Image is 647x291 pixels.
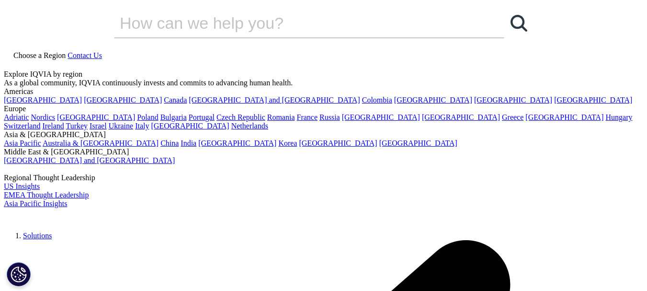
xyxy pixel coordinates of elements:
[135,122,149,130] a: Italy
[13,51,66,59] span: Choose a Region
[160,139,179,147] a: China
[319,113,340,121] a: Russia
[267,113,295,121] a: Romania
[511,15,527,32] svg: Search
[4,130,643,139] div: Asia & [GEOGRAPHIC_DATA]
[4,87,643,96] div: Americas
[554,96,632,104] a: [GEOGRAPHIC_DATA]
[31,113,55,121] a: Nordics
[394,96,472,104] a: [GEOGRAPHIC_DATA]
[297,113,318,121] a: France
[189,113,215,121] a: Portugal
[151,122,229,130] a: [GEOGRAPHIC_DATA]
[4,113,29,121] a: Adriatic
[605,113,632,121] a: Hungary
[57,113,135,121] a: [GEOGRAPHIC_DATA]
[4,105,643,113] div: Europe
[525,113,603,121] a: [GEOGRAPHIC_DATA]
[4,199,67,208] a: Asia Pacific Insights
[198,139,276,147] a: [GEOGRAPHIC_DATA]
[4,148,643,156] div: Middle East & [GEOGRAPHIC_DATA]
[4,208,80,222] img: IQVIA Healthcare Information Technology and Pharma Clinical Research Company
[66,122,88,130] a: Turkey
[504,9,533,37] a: Search
[137,113,158,121] a: Poland
[114,9,477,37] input: Search
[4,139,41,147] a: Asia Pacific
[502,113,523,121] a: Greece
[216,113,265,121] a: Czech Republic
[362,96,392,104] a: Colombia
[4,70,643,79] div: Explore IQVIA by region
[278,139,297,147] a: Korea
[43,139,159,147] a: Australia & [GEOGRAPHIC_DATA]
[422,113,500,121] a: [GEOGRAPHIC_DATA]
[4,122,40,130] a: Switzerland
[68,51,102,59] a: Contact Us
[84,96,162,104] a: [GEOGRAPHIC_DATA]
[231,122,268,130] a: Netherlands
[189,96,360,104] a: [GEOGRAPHIC_DATA] and [GEOGRAPHIC_DATA]
[90,122,107,130] a: Israel
[4,96,82,104] a: [GEOGRAPHIC_DATA]
[4,191,89,199] a: EMEA Thought Leadership
[474,96,552,104] a: [GEOGRAPHIC_DATA]
[109,122,134,130] a: Ukraine
[299,139,377,147] a: [GEOGRAPHIC_DATA]
[164,96,187,104] a: Canada
[4,174,643,182] div: Regional Thought Leadership
[23,232,52,240] a: Solutions
[4,182,40,190] a: US Insights
[181,139,196,147] a: India
[160,113,187,121] a: Bulgaria
[7,262,31,286] button: Definições de cookies
[42,122,64,130] a: Ireland
[379,139,457,147] a: [GEOGRAPHIC_DATA]
[342,113,420,121] a: [GEOGRAPHIC_DATA]
[4,79,643,87] div: As a global community, IQVIA continuously invests and commits to advancing human health.
[4,156,175,164] a: [GEOGRAPHIC_DATA] and [GEOGRAPHIC_DATA]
